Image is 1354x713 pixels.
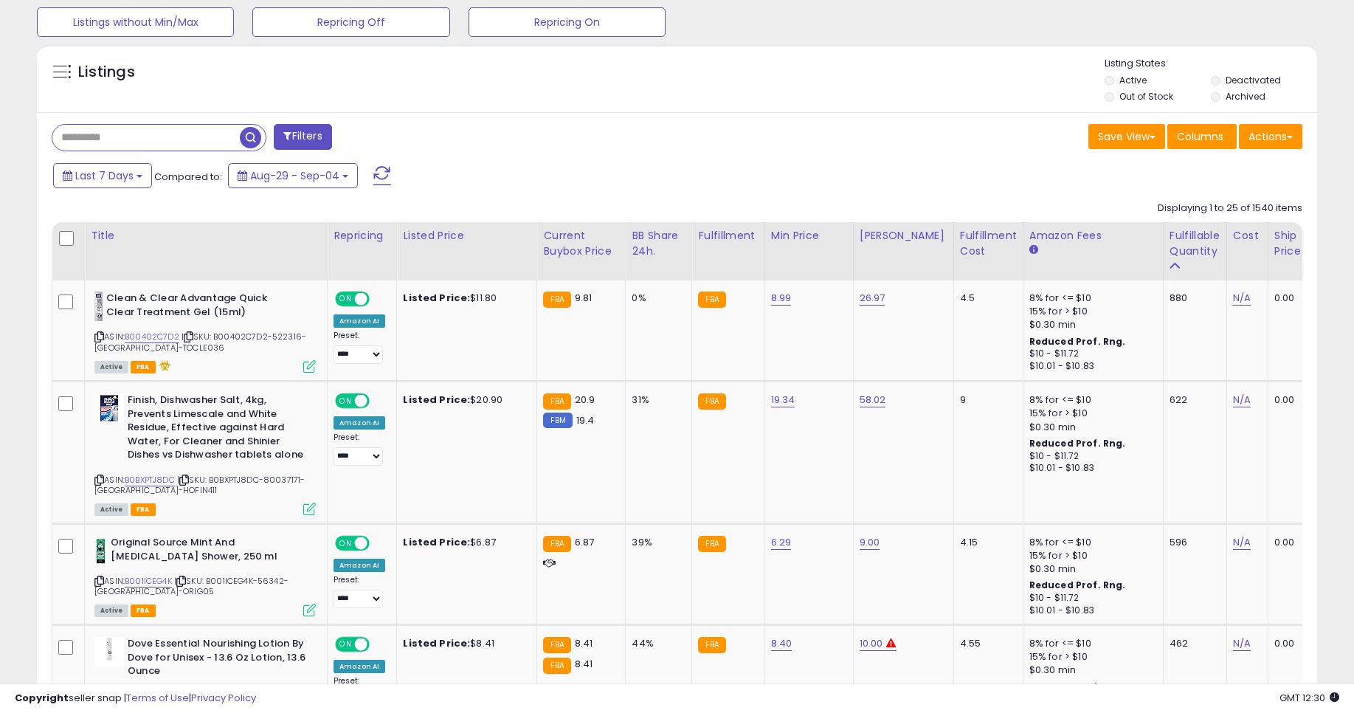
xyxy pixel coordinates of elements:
[125,474,175,486] a: B0BXPTJ8DC
[252,7,449,37] button: Repricing Off
[94,292,103,321] img: 31NRYtQS-HL._SL40_.jpg
[771,393,795,407] a: 19.34
[156,360,171,371] i: hazardous material
[698,536,725,552] small: FBA
[334,433,385,466] div: Preset:
[228,163,358,188] button: Aug-29 - Sep-04
[94,637,124,666] img: 21-fEWzqczL._SL40_.jpg
[771,535,792,550] a: 6.29
[698,292,725,308] small: FBA
[75,168,134,183] span: Last 7 Days
[1274,393,1299,407] div: 0.00
[1233,636,1251,651] a: N/A
[37,7,234,37] button: Listings without Min/Max
[1226,90,1265,103] label: Archived
[94,393,316,514] div: ASIN:
[94,393,124,423] img: 41lBnxxjcdL._SL40_.jpg
[1029,664,1152,677] div: $0.30 min
[1029,562,1152,576] div: $0.30 min
[1029,437,1126,449] b: Reduced Prof. Rng.
[860,535,880,550] a: 9.00
[131,361,156,373] span: FBA
[1088,124,1165,149] button: Save View
[860,393,886,407] a: 58.02
[632,536,680,549] div: 39%
[94,536,316,615] div: ASIN:
[367,638,391,651] span: OFF
[334,416,385,430] div: Amazon AI
[94,474,305,496] span: | SKU: B0BXPTJ8DC-80037171-[GEOGRAPHIC_DATA]-HOFIN411
[960,393,1012,407] div: 9
[367,395,391,407] span: OFF
[632,228,685,259] div: BB Share 24h.
[543,228,619,259] div: Current Buybox Price
[543,536,570,552] small: FBA
[128,393,307,466] b: Finish, Dishwasher Salt, 4kg, Prevents Limescale and White Residue, Effective against Hard Water,...
[94,292,316,371] div: ASIN:
[1170,292,1215,305] div: 880
[367,537,391,550] span: OFF
[1029,228,1157,244] div: Amazon Fees
[960,637,1012,650] div: 4.55
[575,393,595,407] span: 20.9
[1233,228,1262,244] div: Cost
[1170,228,1220,259] div: Fulfillable Quantity
[94,604,128,617] span: All listings currently available for purchase on Amazon
[543,413,572,428] small: FBM
[94,575,289,597] span: | SKU: B001ICEG4K-56342-[GEOGRAPHIC_DATA]-ORIG05
[94,361,128,373] span: All listings currently available for purchase on Amazon
[403,291,470,305] b: Listed Price:
[78,62,135,83] h5: Listings
[403,393,470,407] b: Listed Price:
[1119,90,1173,103] label: Out of Stock
[860,228,947,244] div: [PERSON_NAME]
[336,638,355,651] span: ON
[1029,637,1152,650] div: 8% for <= $10
[403,292,525,305] div: $11.80
[576,413,595,427] span: 19.4
[94,331,306,353] span: | SKU: B00402C7D2-522316-[GEOGRAPHIC_DATA]-TOCLE036
[131,503,156,516] span: FBA
[334,228,390,244] div: Repricing
[15,691,69,705] strong: Copyright
[1226,74,1281,86] label: Deactivated
[1029,348,1152,360] div: $10 - $11.72
[771,291,792,306] a: 8.99
[960,228,1017,259] div: Fulfillment Cost
[106,292,286,323] b: Clean & Clear Advantage Quick Clear Treatment Gel (15ml)
[771,228,847,244] div: Min Price
[1105,57,1317,71] p: Listing States:
[1279,691,1339,705] span: 2025-09-12 12:30 GMT
[334,660,385,673] div: Amazon AI
[698,393,725,410] small: FBA
[698,228,758,244] div: Fulfillment
[1029,244,1038,257] small: Amazon Fees.
[403,637,525,650] div: $8.41
[334,559,385,572] div: Amazon AI
[1029,393,1152,407] div: 8% for <= $10
[1029,292,1152,305] div: 8% for <= $10
[1170,637,1215,650] div: 462
[154,170,222,184] span: Compared to:
[94,503,128,516] span: All listings currently available for purchase on Amazon
[960,292,1012,305] div: 4.5
[698,637,725,653] small: FBA
[1029,604,1152,617] div: $10.01 - $10.83
[1274,637,1299,650] div: 0.00
[575,291,593,305] span: 9.81
[1274,292,1299,305] div: 0.00
[126,691,189,705] a: Terms of Use
[1177,129,1223,144] span: Columns
[336,537,355,550] span: ON
[403,536,525,549] div: $6.87
[191,691,256,705] a: Privacy Policy
[1274,228,1304,259] div: Ship Price
[1029,421,1152,434] div: $0.30 min
[632,292,680,305] div: 0%
[1233,291,1251,306] a: N/A
[1029,462,1152,475] div: $10.01 - $10.83
[1167,124,1237,149] button: Columns
[334,331,385,364] div: Preset:
[125,331,179,343] a: B00402C7D2
[334,314,385,328] div: Amazon AI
